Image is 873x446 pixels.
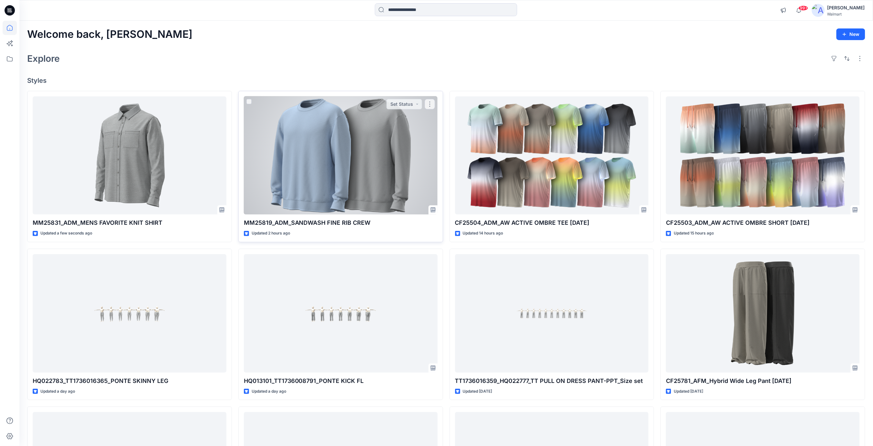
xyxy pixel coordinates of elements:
[33,376,226,386] p: HQ022783_TT1736016365_PONTE SKINNY LEG
[812,4,825,17] img: avatar
[33,254,226,373] a: HQ022783_TT1736016365_PONTE SKINNY LEG
[666,376,860,386] p: CF25781_AFM_Hybrid Wide Leg Pant [DATE]
[455,376,649,386] p: TT1736016359_HQ022777_TT PULL ON DRESS PANT-PPT_Size set
[27,53,60,64] h2: Explore
[252,230,290,237] p: Updated 2 hours ago
[674,230,714,237] p: Updated 15 hours ago
[27,77,865,84] h4: Styles
[674,388,703,395] p: Updated [DATE]
[40,388,75,395] p: Updated a day ago
[836,28,865,40] button: New
[463,230,503,237] p: Updated 14 hours ago
[666,96,860,215] a: CF25503_ADM_AW ACTIVE OMBRE SHORT 23MAY25
[244,254,438,373] a: HQ013101_TT1736008791_PONTE KICK FL
[33,96,226,215] a: MM25831_ADM_MENS FAVORITE KNIT SHIRT
[666,218,860,227] p: CF25503_ADM_AW ACTIVE OMBRE SHORT [DATE]
[244,96,438,215] a: MM25819_ADM_SANDWASH FINE RIB CREW
[455,254,649,373] a: TT1736016359_HQ022777_TT PULL ON DRESS PANT-PPT_Size set
[463,388,492,395] p: Updated [DATE]
[252,388,286,395] p: Updated a day ago
[244,218,438,227] p: MM25819_ADM_SANDWASH FINE RIB CREW
[799,5,808,11] span: 99+
[27,28,192,40] h2: Welcome back, [PERSON_NAME]
[666,254,860,373] a: CF25781_AFM_Hybrid Wide Leg Pant 24JUL25
[455,96,649,215] a: CF25504_ADM_AW ACTIVE OMBRE TEE 23MAY25
[827,12,865,16] div: Walmart
[827,4,865,12] div: [PERSON_NAME]
[244,376,438,386] p: HQ013101_TT1736008791_PONTE KICK FL
[40,230,92,237] p: Updated a few seconds ago
[33,218,226,227] p: MM25831_ADM_MENS FAVORITE KNIT SHIRT
[455,218,649,227] p: CF25504_ADM_AW ACTIVE OMBRE TEE [DATE]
